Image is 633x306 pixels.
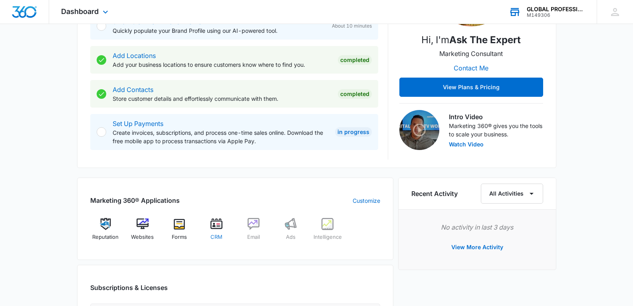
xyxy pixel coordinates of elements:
[113,60,331,69] p: Add your business locations to ensure customers know where to find you.
[399,110,439,150] img: Intro Video
[201,218,232,247] a: CRM
[127,218,158,247] a: Websites
[113,52,156,60] a: Add Locations
[90,218,121,247] a: Reputation
[172,233,187,241] span: Forms
[275,218,306,247] a: Ads
[527,12,585,18] div: account id
[286,233,296,241] span: Ads
[314,233,342,241] span: Intelligence
[113,86,153,94] a: Add Contacts
[210,233,222,241] span: CRM
[338,89,372,99] div: Completed
[90,196,180,205] h2: Marketing 360® Applications
[92,233,119,241] span: Reputation
[439,49,503,58] p: Marketing Consultant
[90,283,168,292] h2: Subscriptions & Licenses
[449,142,484,147] button: Watch Video
[113,94,331,103] p: Store customer details and effortlessly communicate with them.
[399,78,543,97] button: View Plans & Pricing
[312,218,343,247] a: Intelligence
[113,26,325,35] p: Quickly populate your Brand Profile using our AI-powered tool.
[527,6,585,12] div: account name
[113,120,163,128] a: Set Up Payments
[449,112,543,122] h3: Intro Video
[61,7,99,16] span: Dashboard
[443,238,511,257] button: View More Activity
[113,128,329,145] p: Create invoices, subscriptions, and process one-time sales online. Download the free mobile app t...
[411,222,543,232] p: No activity in last 3 days
[481,184,543,204] button: All Activities
[353,196,380,205] a: Customize
[332,22,372,30] span: About 10 minutes
[335,127,372,137] div: In Progress
[449,34,521,46] strong: Ask the Expert
[338,55,372,65] div: Completed
[446,58,496,78] button: Contact Me
[238,218,269,247] a: Email
[131,233,154,241] span: Websites
[449,122,543,138] p: Marketing 360® gives you the tools to scale your business.
[411,189,458,198] h6: Recent Activity
[247,233,260,241] span: Email
[164,218,195,247] a: Forms
[421,33,521,47] p: Hi, I'm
